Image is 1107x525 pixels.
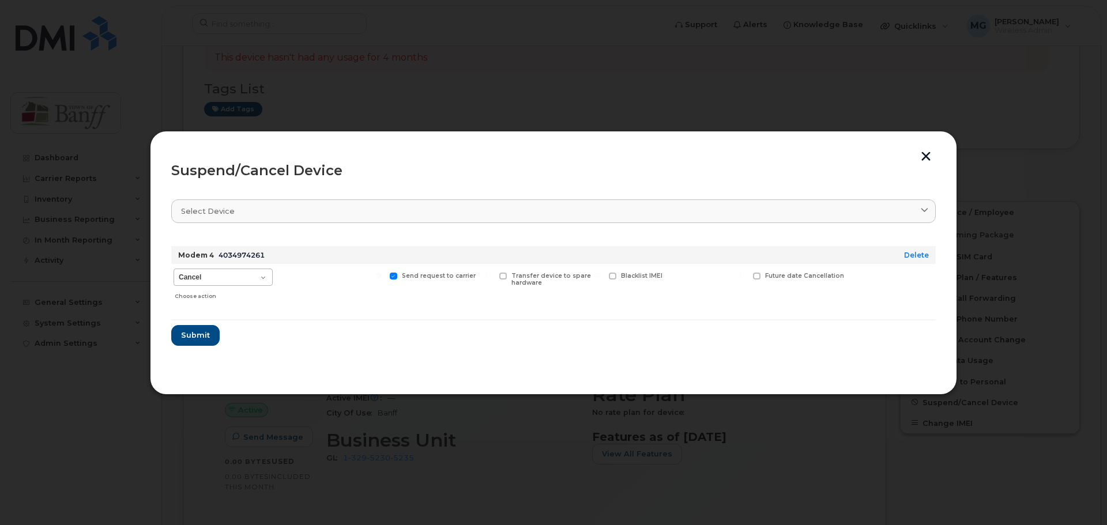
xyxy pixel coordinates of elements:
a: Delete [904,251,929,259]
span: Transfer device to spare hardware [511,272,591,287]
a: Select device [171,199,936,223]
span: Send request to carrier [402,272,476,280]
span: Blacklist IMEI [621,272,662,280]
div: Suspend/Cancel Device [171,164,936,177]
button: Submit [171,325,220,346]
input: Blacklist IMEI [595,273,601,278]
strong: Modem 4 [178,251,214,259]
span: 4034974261 [219,251,265,259]
div: Choose action [175,287,273,301]
span: Select device [181,206,235,217]
input: Transfer device to spare hardware [485,273,491,278]
input: Send request to carrier [376,273,382,278]
input: Future date Cancellation [739,273,745,278]
span: Future date Cancellation [765,272,844,280]
span: Submit [181,330,210,341]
